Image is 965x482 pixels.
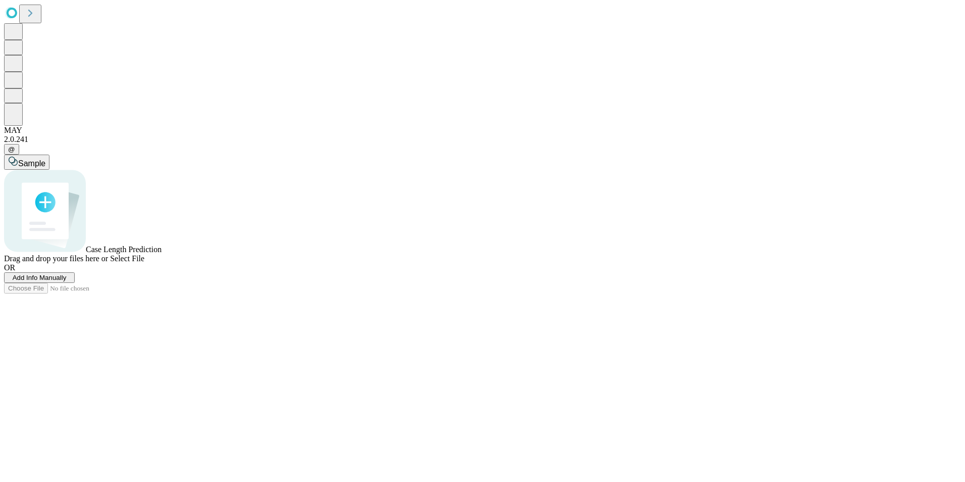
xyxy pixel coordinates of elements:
span: Drag and drop your files here or [4,254,108,263]
button: Add Info Manually [4,272,75,283]
span: @ [8,146,15,153]
span: OR [4,263,15,272]
span: Sample [18,159,45,168]
span: Case Length Prediction [86,245,162,254]
span: Select File [110,254,144,263]
div: MAY [4,126,961,135]
button: Sample [4,155,49,170]
button: @ [4,144,19,155]
div: 2.0.241 [4,135,961,144]
span: Add Info Manually [13,274,67,281]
